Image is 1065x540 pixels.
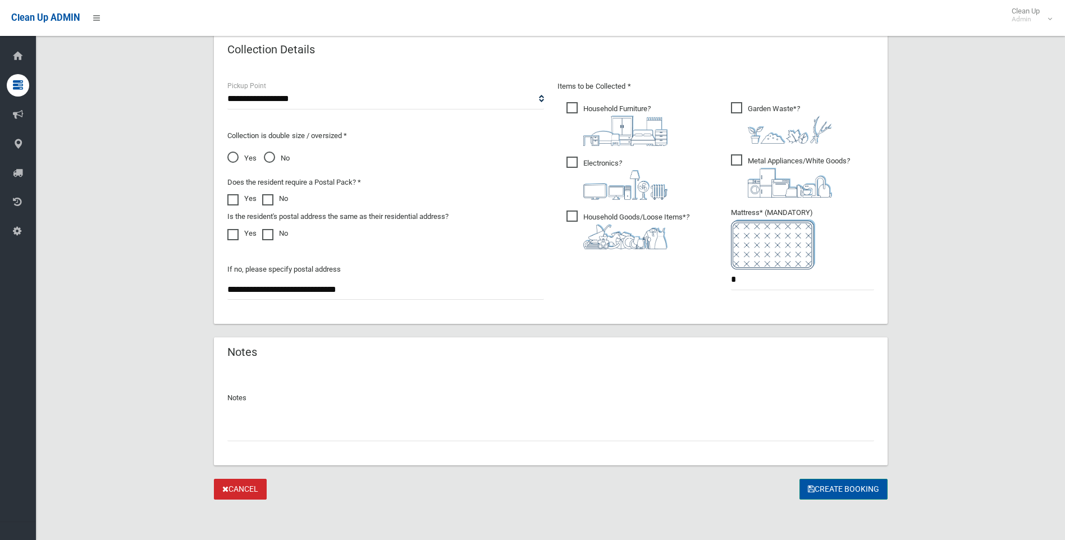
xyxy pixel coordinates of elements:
[227,129,544,143] p: Collection is double size / oversized *
[799,479,888,500] button: Create Booking
[583,104,668,146] i: ?
[583,170,668,200] img: 394712a680b73dbc3d2a6a3a7ffe5a07.png
[583,213,689,249] i: ?
[583,159,668,200] i: ?
[262,227,288,240] label: No
[566,102,668,146] span: Household Furniture
[227,192,257,205] label: Yes
[583,224,668,249] img: b13cc3517677393f34c0a387616ef184.png
[227,391,874,405] p: Notes
[214,479,267,500] a: Cancel
[227,227,257,240] label: Yes
[11,12,80,23] span: Clean Up ADMIN
[566,210,689,249] span: Household Goods/Loose Items*
[731,208,874,269] span: Mattress* (MANDATORY)
[1012,15,1040,24] small: Admin
[1006,7,1051,24] span: Clean Up
[214,39,328,61] header: Collection Details
[262,192,288,205] label: No
[731,219,815,269] img: e7408bece873d2c1783593a074e5cb2f.png
[557,80,874,93] p: Items to be Collected *
[227,263,341,276] label: If no, please specify postal address
[227,152,257,165] span: Yes
[264,152,290,165] span: No
[227,176,361,189] label: Does the resident require a Postal Pack? *
[583,116,668,146] img: aa9efdbe659d29b613fca23ba79d85cb.png
[748,157,850,198] i: ?
[227,210,449,223] label: Is the resident's postal address the same as their residential address?
[731,102,832,144] span: Garden Waste*
[566,157,668,200] span: Electronics
[748,168,832,198] img: 36c1b0289cb1767239cdd3de9e694f19.png
[731,154,850,198] span: Metal Appliances/White Goods
[748,104,832,144] i: ?
[748,116,832,144] img: 4fd8a5c772b2c999c83690221e5242e0.png
[214,341,271,363] header: Notes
